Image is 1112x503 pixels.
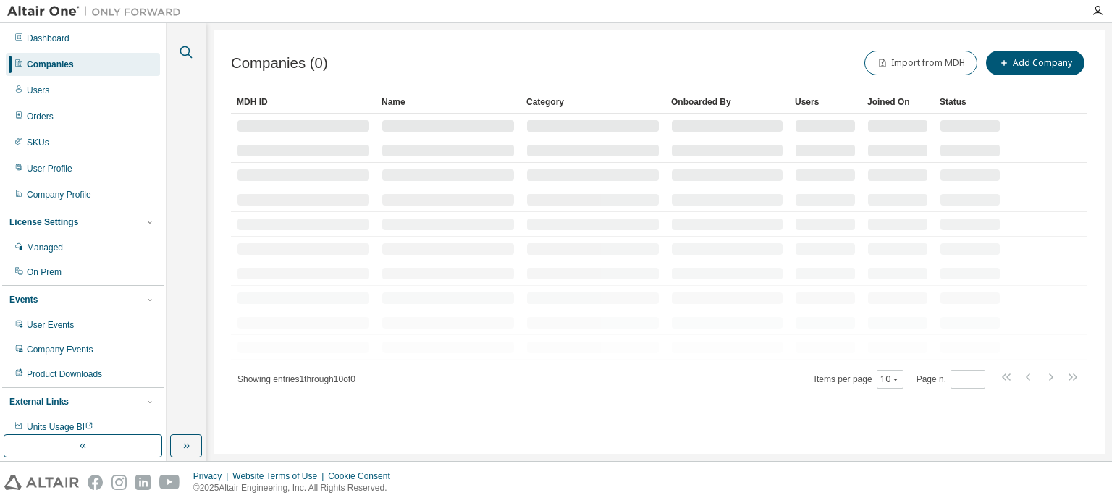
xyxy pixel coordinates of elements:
img: Altair One [7,4,188,19]
div: Onboarded By [671,90,783,114]
div: Product Downloads [27,368,102,380]
span: Companies (0) [231,55,328,72]
div: Name [382,90,515,114]
div: Dashboard [27,33,69,44]
img: facebook.svg [88,475,103,490]
div: User Events [27,319,74,331]
div: User Profile [27,163,72,174]
div: Status [940,90,1001,114]
span: Items per page [814,370,903,389]
button: Import from MDH [864,51,977,75]
img: instagram.svg [111,475,127,490]
div: Joined On [867,90,928,114]
div: On Prem [27,266,62,278]
div: Managed [27,242,63,253]
div: MDH ID [237,90,370,114]
div: SKUs [27,137,49,148]
button: Add Company [986,51,1084,75]
div: External Links [9,396,69,407]
div: Cookie Consent [328,470,398,482]
div: Events [9,294,38,305]
div: Category [526,90,660,114]
img: altair_logo.svg [4,475,79,490]
img: linkedin.svg [135,475,151,490]
div: Users [27,85,49,96]
div: Website Terms of Use [232,470,328,482]
span: Units Usage BI [27,422,93,432]
div: Orders [27,111,54,122]
div: Company Events [27,344,93,355]
p: © 2025 Altair Engineering, Inc. All Rights Reserved. [193,482,399,494]
div: Users [795,90,856,114]
span: Page n. [917,370,985,389]
button: 10 [880,373,900,385]
div: Privacy [193,470,232,482]
div: Company Profile [27,189,91,200]
div: License Settings [9,216,78,228]
span: Showing entries 1 through 10 of 0 [237,374,355,384]
img: youtube.svg [159,475,180,490]
div: Companies [27,59,74,70]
